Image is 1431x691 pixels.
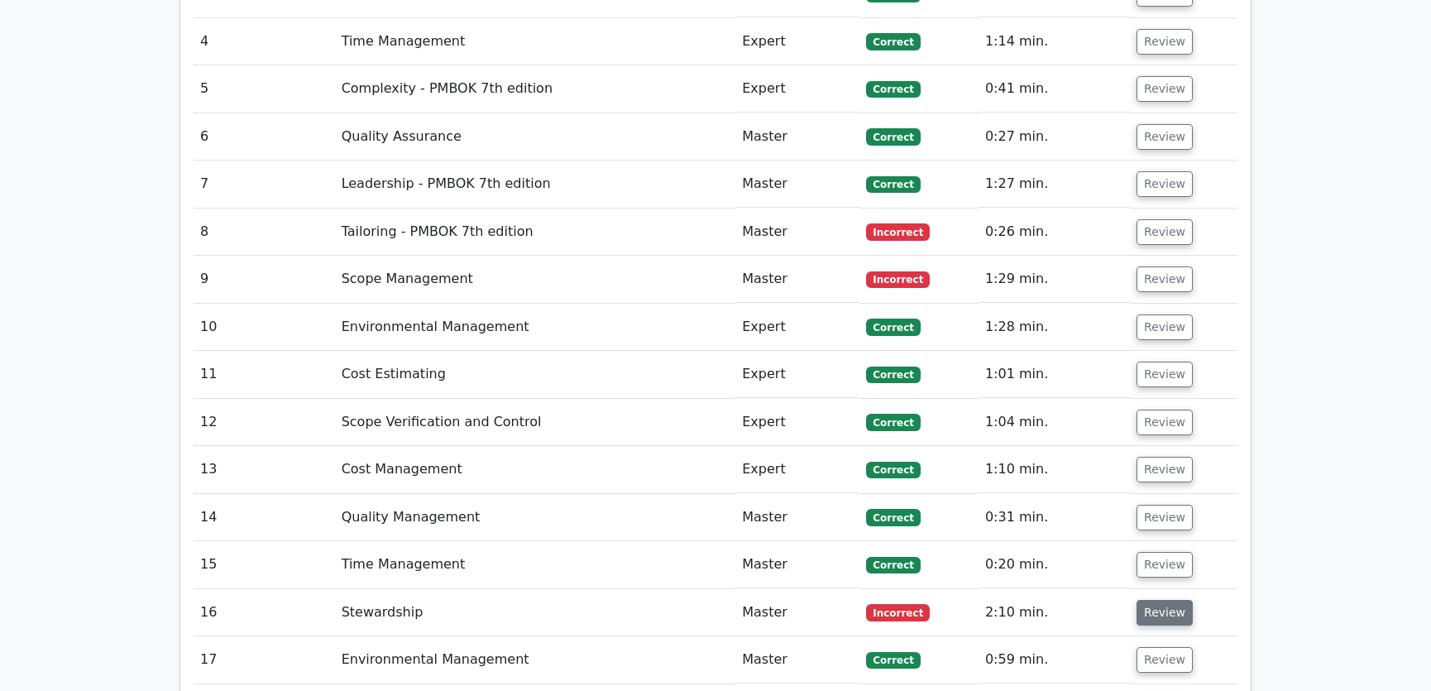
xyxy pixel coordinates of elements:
span: Correct [866,652,920,669]
button: Review [1137,362,1193,387]
span: Correct [866,414,920,430]
span: Incorrect [866,271,930,288]
td: 16 [194,589,335,636]
button: Review [1137,552,1193,578]
button: Review [1137,600,1193,626]
button: Review [1137,505,1193,530]
button: Review [1137,647,1193,673]
td: 1:04 min. [979,399,1130,446]
td: 13 [194,446,335,493]
td: Complexity - PMBOK 7th edition [335,65,736,113]
td: Environmental Management [335,636,736,684]
span: Correct [866,128,920,145]
td: 2:10 min. [979,589,1130,636]
td: Expert [735,446,859,493]
td: 1:29 min. [979,256,1130,303]
td: 4 [194,18,335,65]
td: 1:01 min. [979,351,1130,398]
td: Time Management [335,18,736,65]
td: Environmental Management [335,304,736,351]
td: Quality Management [335,494,736,541]
td: Master [735,541,859,588]
td: Master [735,636,859,684]
td: 17 [194,636,335,684]
td: Master [735,589,859,636]
button: Review [1137,76,1193,102]
span: Incorrect [866,604,930,621]
td: Time Management [335,541,736,588]
td: Stewardship [335,589,736,636]
td: Leadership - PMBOK 7th edition [335,161,736,208]
td: Expert [735,18,859,65]
td: Quality Assurance [335,113,736,161]
td: Master [735,161,859,208]
td: 9 [194,256,335,303]
td: 7 [194,161,335,208]
td: 0:20 min. [979,541,1130,588]
span: Correct [866,81,920,98]
button: Review [1137,171,1193,197]
td: Scope Verification and Control [335,399,736,446]
button: Review [1137,124,1193,150]
td: 1:14 min. [979,18,1130,65]
td: Master [735,494,859,541]
button: Review [1137,410,1193,435]
span: Correct [866,319,920,335]
td: 8 [194,209,335,256]
td: 0:31 min. [979,494,1130,541]
td: Cost Management [335,446,736,493]
td: Master [735,256,859,303]
span: Correct [866,367,920,383]
td: Tailoring - PMBOK 7th edition [335,209,736,256]
span: Correct [866,33,920,50]
td: 1:28 min. [979,304,1130,351]
td: Expert [735,65,859,113]
td: 1:27 min. [979,161,1130,208]
span: Correct [866,509,920,525]
td: 1:10 min. [979,446,1130,493]
td: 0:41 min. [979,65,1130,113]
td: Scope Management [335,256,736,303]
td: 11 [194,351,335,398]
td: 15 [194,541,335,588]
span: Correct [866,176,920,193]
td: Expert [735,304,859,351]
td: 0:59 min. [979,636,1130,684]
td: 14 [194,494,335,541]
td: Master [735,209,859,256]
span: Correct [866,557,920,573]
td: 0:27 min. [979,113,1130,161]
button: Review [1137,457,1193,482]
span: Incorrect [866,223,930,240]
td: Expert [735,351,859,398]
td: Cost Estimating [335,351,736,398]
td: 10 [194,304,335,351]
td: 12 [194,399,335,446]
button: Review [1137,29,1193,55]
td: Master [735,113,859,161]
span: Correct [866,462,920,478]
button: Review [1137,266,1193,292]
td: 5 [194,65,335,113]
td: 6 [194,113,335,161]
button: Review [1137,219,1193,245]
td: Expert [735,399,859,446]
button: Review [1137,314,1193,340]
td: 0:26 min. [979,209,1130,256]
